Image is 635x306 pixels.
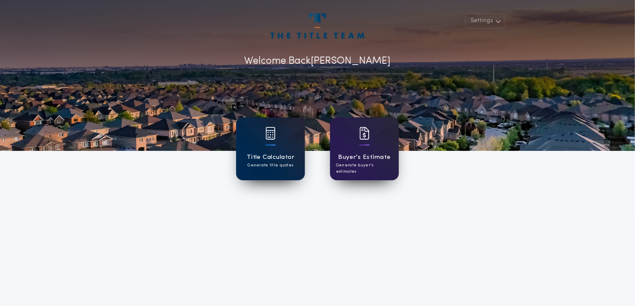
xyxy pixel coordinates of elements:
img: card icon [359,127,370,140]
p: Generate title quotes [247,162,293,169]
img: account-logo [271,13,364,39]
p: Welcome Back [PERSON_NAME] [245,54,391,69]
h1: Buyer's Estimate [338,153,390,162]
a: card iconTitle CalculatorGenerate title quotes [236,117,305,180]
a: card iconBuyer's EstimateGenerate buyer's estimates [330,117,399,180]
p: Generate buyer's estimates [336,162,393,175]
button: Settings [465,13,505,29]
h1: Title Calculator [247,153,294,162]
img: card icon [265,127,276,140]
